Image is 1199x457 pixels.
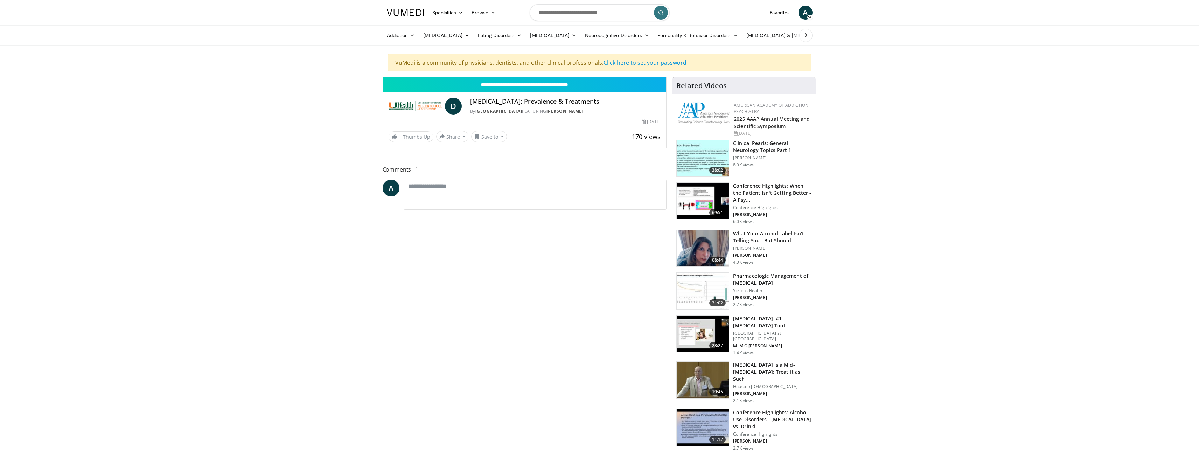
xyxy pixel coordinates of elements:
span: 69:51 [709,209,726,216]
p: [PERSON_NAME] [733,245,812,251]
button: Save to [471,131,507,142]
p: Conference Highlights [733,431,812,437]
h3: What Your Alcohol Label Isn’t Telling You - But Should [733,230,812,244]
p: 2.1K views [733,398,754,403]
h3: Clinical Pearls: General Neurology Topics Part 1 [733,140,812,154]
a: 31:02 Pharmacologic Management of [MEDICAL_DATA] Scripps Health [PERSON_NAME] 2.7K views [676,272,812,310]
img: f7c290de-70ae-47e0-9ae1-04035161c232.png.150x105_q85_autocrop_double_scale_upscale_version-0.2.png [678,102,730,124]
a: Click here to set your password [604,59,686,67]
p: [PERSON_NAME] [733,391,812,396]
p: 2.7K views [733,445,754,451]
a: [MEDICAL_DATA] & [MEDICAL_DATA] [742,28,842,42]
p: 8.9K views [733,162,754,168]
h3: Pharmacologic Management of [MEDICAL_DATA] [733,272,812,286]
span: 28:27 [709,342,726,349]
span: 31:02 [709,299,726,306]
div: [DATE] [642,119,661,125]
span: 1 [399,133,402,140]
span: 08:44 [709,257,726,264]
a: Favorites [765,6,794,20]
p: Conference Highlights [733,205,812,210]
img: VuMedi Logo [387,9,424,16]
p: 6.0K views [733,219,754,224]
img: 88f7a9dd-1da1-4c5c-8011-5b3372b18c1f.150x105_q85_crop-smart_upscale.jpg [677,316,729,352]
span: 19:45 [709,388,726,395]
h4: Related Videos [676,82,727,90]
img: c402b608-b019-4b0f-b3ee-73ee45abbc79.150x105_q85_crop-smart_upscale.jpg [677,409,729,446]
a: Personality & Behavior Disorders [653,28,742,42]
div: [DATE] [734,130,810,137]
p: [PERSON_NAME] [733,295,812,300]
a: 11:12 Conference Highlights: Alcohol Use Disorders - [MEDICAL_DATA] vs. Drinki… Conference Highli... [676,409,812,451]
img: b20a009e-c028-45a8-b15f-eefb193e12bc.150x105_q85_crop-smart_upscale.jpg [677,273,729,309]
a: Specialties [428,6,468,20]
p: [PERSON_NAME] [733,252,812,258]
p: 2.7K views [733,302,754,307]
span: Comments 1 [383,165,667,174]
a: Neurocognitive Disorders [581,28,654,42]
img: 747e94ab-1cae-4bba-8046-755ed87a7908.150x105_q85_crop-smart_upscale.jpg [677,362,729,398]
img: 3c46fb29-c319-40f0-ac3f-21a5db39118c.png.150x105_q85_crop-smart_upscale.png [677,230,729,267]
span: 11:12 [709,436,726,443]
p: 1.4K views [733,350,754,356]
a: Eating Disorders [474,28,526,42]
p: M. M O [PERSON_NAME] [733,343,812,349]
span: 170 views [632,132,661,141]
a: Addiction [383,28,419,42]
p: [GEOGRAPHIC_DATA] at [GEOGRAPHIC_DATA] [733,331,812,342]
a: 28:27 [MEDICAL_DATA]: #1 [MEDICAL_DATA] Tool [GEOGRAPHIC_DATA] at [GEOGRAPHIC_DATA] M. M O [PERSO... [676,315,812,356]
a: A [383,180,399,196]
h3: [MEDICAL_DATA]: #1 [MEDICAL_DATA] Tool [733,315,812,329]
a: 1 Thumbs Up [389,131,433,142]
a: 38:02 Clinical Pearls: General Neurology Topics Part 1 [PERSON_NAME] 8.9K views [676,140,812,177]
div: By FEATURING [470,108,661,115]
a: [MEDICAL_DATA] [419,28,474,42]
img: 4362ec9e-0993-4580-bfd4-8e18d57e1d49.150x105_q85_crop-smart_upscale.jpg [677,183,729,219]
img: University of Miami [389,98,442,115]
span: 38:02 [709,167,726,174]
a: American Academy of Addiction Psychiatry [734,102,808,115]
h3: Conference Highlights: When the Patient Isn't Getting Better - A Psy… [733,182,812,203]
p: 4.0K views [733,259,754,265]
a: 69:51 Conference Highlights: When the Patient Isn't Getting Better - A Psy… Conference Highlights... [676,182,812,224]
h4: [MEDICAL_DATA]: Prevalence & Treatments [470,98,661,105]
p: [PERSON_NAME] [733,155,812,161]
h3: [MEDICAL_DATA] is a Mid-[MEDICAL_DATA]: Treat it as Such [733,361,812,382]
p: Houston [DEMOGRAPHIC_DATA] [733,384,812,389]
a: [GEOGRAPHIC_DATA] [475,108,522,114]
p: Scripps Health [733,288,812,293]
button: Share [436,131,469,142]
p: [PERSON_NAME] [733,212,812,217]
input: Search topics, interventions [530,4,670,21]
div: VuMedi is a community of physicians, dentists, and other clinical professionals. [388,54,811,71]
a: 08:44 What Your Alcohol Label Isn’t Telling You - But Should [PERSON_NAME] [PERSON_NAME] 4.0K views [676,230,812,267]
p: [PERSON_NAME] [733,438,812,444]
a: A [799,6,813,20]
a: 2025 AAAP Annual Meeting and Scientific Symposium [734,116,810,130]
a: D [445,98,462,115]
a: 19:45 [MEDICAL_DATA] is a Mid-[MEDICAL_DATA]: Treat it as Such Houston [DEMOGRAPHIC_DATA] [PERSON... [676,361,812,403]
a: Browse [467,6,500,20]
a: [PERSON_NAME] [546,108,584,114]
img: 91ec4e47-6cc3-4d45-a77d-be3eb23d61cb.150x105_q85_crop-smart_upscale.jpg [677,140,729,176]
h3: Conference Highlights: Alcohol Use Disorders - [MEDICAL_DATA] vs. Drinki… [733,409,812,430]
a: [MEDICAL_DATA] [526,28,580,42]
